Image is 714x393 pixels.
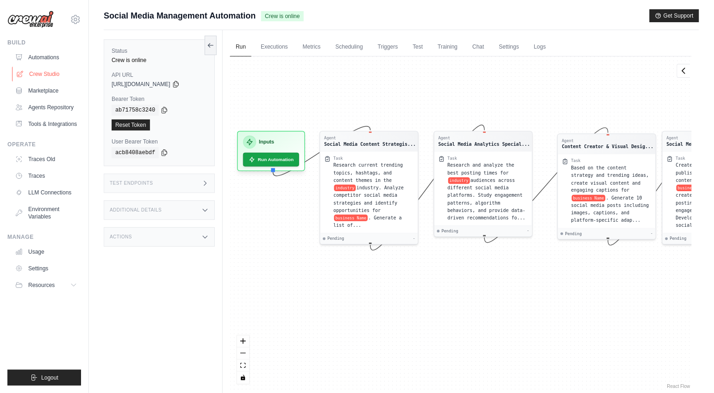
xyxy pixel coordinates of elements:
button: Logout [7,370,81,386]
span: . Generate a list of... [333,215,402,228]
span: Pending [442,229,458,234]
div: Crew is online [112,56,207,64]
a: Settings [11,261,81,276]
span: Crew is online [261,11,303,21]
a: Tools & Integrations [11,117,81,131]
a: Usage [11,244,81,259]
div: Manage [7,233,81,241]
div: AgentContent Creator & Visual Desig...TaskBased on the content strategy and trending ideas, creat... [557,133,657,239]
a: React Flow attribution [667,384,690,389]
span: Research current trending topics, hashtags, and content themes in the [333,162,403,183]
a: Training [432,37,463,57]
div: Content Creator & Visual Designer [562,143,654,150]
label: API URL [112,71,207,79]
div: Task [333,156,343,161]
div: - [651,231,653,236]
div: Social Media Content Strategist [325,141,416,147]
div: Based on the content strategy and trending ideas, create visual content and engaging captions for... [571,164,652,225]
button: Resources [11,278,81,293]
h3: Test Endpoints [110,181,153,186]
span: Pending [565,231,582,236]
div: Agent [325,136,416,141]
g: Edge from 716ecf9efbfb891c8b449930607b5d8c to 22639802b00f67e8bd8e22541d13f828 [485,128,608,243]
h3: Actions [110,234,132,240]
label: User Bearer Token [112,138,207,145]
span: industry. Analyze competitor social media strategies and identify opportunities for [333,185,404,213]
div: AgentSocial Media Content Strategis...TaskResearch current trending topics, hashtags, and content... [320,131,419,245]
span: industry [334,185,356,191]
a: Marketplace [11,83,81,98]
a: Scheduling [330,37,369,57]
div: - [413,236,415,241]
span: industry [448,177,470,184]
button: Get Support [650,9,699,22]
a: Logs [528,37,551,57]
span: business Name [334,215,368,221]
div: - [527,229,530,234]
a: Triggers [372,37,404,57]
div: Agent [438,136,530,141]
div: Social Media Analytics Specialist [438,141,530,147]
a: LLM Connections [11,185,81,200]
h3: Additional Details [110,207,162,213]
a: Executions [255,37,294,57]
label: Status [112,47,207,55]
a: Automations [11,50,81,65]
span: [URL][DOMAIN_NAME] [112,81,170,88]
g: Edge from inputsNode to abd5d0e994e2cef52cb4a21e1231f0e7 [273,126,370,176]
span: business Name [572,195,606,201]
a: Crew Studio [12,67,82,81]
h3: Inputs [259,138,274,146]
a: Test [407,37,429,57]
div: Operate [7,141,81,148]
span: Resources [28,281,55,289]
div: Task [676,156,686,161]
span: Pending [670,236,687,241]
g: Edge from 22639802b00f67e8bd8e22541d13f828 to a79a436a7ede19c5a551f5a59d819183 [608,125,713,245]
div: React Flow controls [237,336,249,384]
span: . Generate 10 social media posts including images, captions, and platform-specific adap... [571,195,649,223]
a: Environment Variables [11,202,81,224]
span: Logout [41,374,58,381]
label: Bearer Token [112,95,207,103]
code: ab71758c3240 [112,105,159,116]
a: Chat [467,37,489,57]
div: Build [7,39,81,46]
button: toggle interactivity [237,372,249,384]
a: Reset Token [112,119,150,131]
span: Pending [328,236,344,241]
span: Based on the content strategy and trending ideas, create visual content and engaging captions for [571,165,649,193]
div: Task [571,158,581,163]
a: Traces [11,168,81,183]
img: Logo [7,11,54,28]
button: Run Automation [243,153,299,167]
a: Settings [494,37,525,57]
button: zoom in [237,336,249,348]
div: Task [448,156,457,161]
g: Edge from abd5d0e994e2cef52cb4a21e1231f0e7 to 716ecf9efbfb891c8b449930607b5d8c [370,125,485,250]
div: Agent [562,138,654,143]
a: Traces Old [11,152,81,167]
span: business Name [676,185,710,191]
div: InputsRun Automation [237,131,305,171]
button: fit view [237,360,249,372]
code: acb8408aebdf [112,147,159,158]
span: audiences across different social media platforms. Study engagement patterns, algorithm behaviors... [448,178,526,220]
span: Research and analyze the best posting times for [448,162,514,175]
a: Metrics [297,37,326,57]
div: AgentSocial Media Analytics Special...TaskResearch and analyze the best posting times forindustry... [434,131,533,237]
button: zoom out [237,348,249,360]
div: Research current trending topics, hashtags, and content themes in the {industry} industry. Analyz... [333,162,414,229]
a: Agents Repository [11,100,81,115]
span: Social Media Management Automation [104,9,256,22]
div: Research and analyze the best posting times for {industry} audiences across different social medi... [448,162,528,222]
a: Run [230,37,251,57]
